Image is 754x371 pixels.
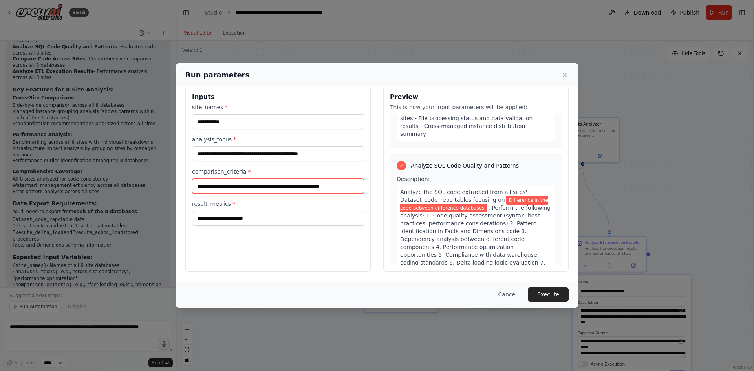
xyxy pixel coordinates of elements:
h3: Inputs [192,92,364,102]
label: comparison_criteria [192,168,364,175]
label: site_names [192,103,364,111]
h3: Preview [390,92,562,102]
span: Analyze the SQL code extracted from all sites' Dataset_code_repo tables focusing on [400,189,527,203]
div: 2 [397,161,406,170]
span: . Perform the following analysis: 1. Code quality assessment (syntax, best practices, performance... [400,205,551,289]
span: Analyze SQL Code Quality and Patterns [411,162,519,170]
label: analysis_focus [192,135,364,143]
button: Execute [528,287,569,302]
span: A comprehensive inventory document in markdown format containing: - Site-by-site breakdown of Dat... [400,60,547,137]
button: Cancel [492,287,523,302]
p: This is how your input parameters will be applied: [390,103,562,111]
span: Description: [397,176,430,182]
label: result_metrics [192,200,364,208]
h2: Run parameters [185,69,249,80]
span: Variable: analysis_focus [400,196,548,212]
